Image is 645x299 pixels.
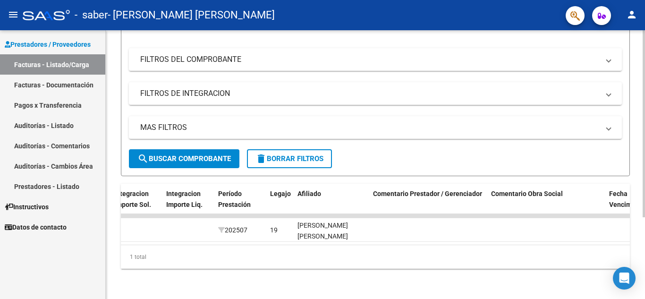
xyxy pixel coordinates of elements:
[255,154,323,163] span: Borrar Filtros
[129,82,622,105] mat-expansion-panel-header: FILTROS DE INTEGRACION
[369,184,487,225] datatable-header-cell: Comentario Prestador / Gerenciador
[5,39,91,50] span: Prestadores / Proveedores
[218,226,247,234] span: 202507
[8,9,19,20] mat-icon: menu
[110,184,162,225] datatable-header-cell: Integracion Importe Sol.
[255,153,267,164] mat-icon: delete
[75,5,108,26] span: - saber
[214,184,266,225] datatable-header-cell: Período Prestación
[166,190,203,208] span: Integracion Importe Liq.
[140,54,599,65] mat-panel-title: FILTROS DEL COMPROBANTE
[270,225,278,236] div: 19
[140,88,599,99] mat-panel-title: FILTROS DE INTEGRACION
[487,184,605,225] datatable-header-cell: Comentario Obra Social
[613,267,636,290] div: Open Intercom Messenger
[626,9,637,20] mat-icon: person
[137,153,149,164] mat-icon: search
[5,202,49,212] span: Instructivos
[5,222,67,232] span: Datos de contacto
[373,190,482,197] span: Comentario Prestador / Gerenciador
[121,245,630,269] div: 1 total
[297,220,365,252] div: [PERSON_NAME] [PERSON_NAME] 23571056569
[137,154,231,163] span: Buscar Comprobante
[129,116,622,139] mat-expansion-panel-header: MAS FILTROS
[114,190,151,208] span: Integracion Importe Sol.
[294,184,369,225] datatable-header-cell: Afiliado
[218,190,251,208] span: Período Prestación
[108,5,275,26] span: - [PERSON_NAME] [PERSON_NAME]
[297,190,321,197] span: Afiliado
[247,149,332,168] button: Borrar Filtros
[129,48,622,71] mat-expansion-panel-header: FILTROS DEL COMPROBANTE
[270,190,291,197] span: Legajo
[129,149,239,168] button: Buscar Comprobante
[266,184,294,225] datatable-header-cell: Legajo
[162,184,214,225] datatable-header-cell: Integracion Importe Liq.
[491,190,563,197] span: Comentario Obra Social
[140,122,599,133] mat-panel-title: MAS FILTROS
